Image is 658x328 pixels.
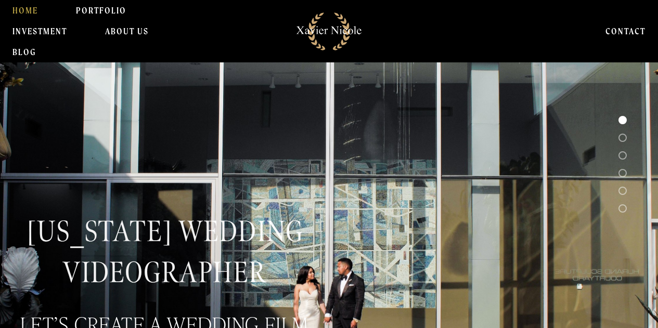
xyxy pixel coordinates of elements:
a: BLOG [12,42,36,62]
h1: [US_STATE] WEDDING VIDEOGRAPHER [9,211,320,294]
a: About Us [105,21,149,42]
a: INVESTMENT [12,21,67,42]
img: Michigan Wedding Videographers | Detroit Cinematic Wedding Films By Xavier Nicole [290,7,368,56]
a: CONTACT [605,21,646,42]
